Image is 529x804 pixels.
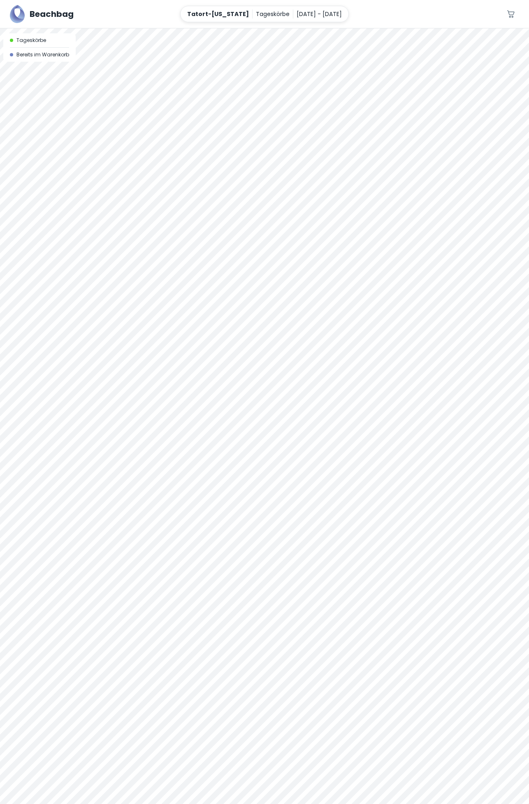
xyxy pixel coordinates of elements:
img: Beachbag [10,5,25,23]
span: Bereits im Warenkorb [16,51,69,58]
h5: Beachbag [30,8,74,20]
span: Tageskörbe [16,37,46,44]
p: Tageskörbe [256,9,290,19]
p: [DATE] - [DATE] [297,9,342,19]
p: Tatort-[US_STATE] [187,9,249,19]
